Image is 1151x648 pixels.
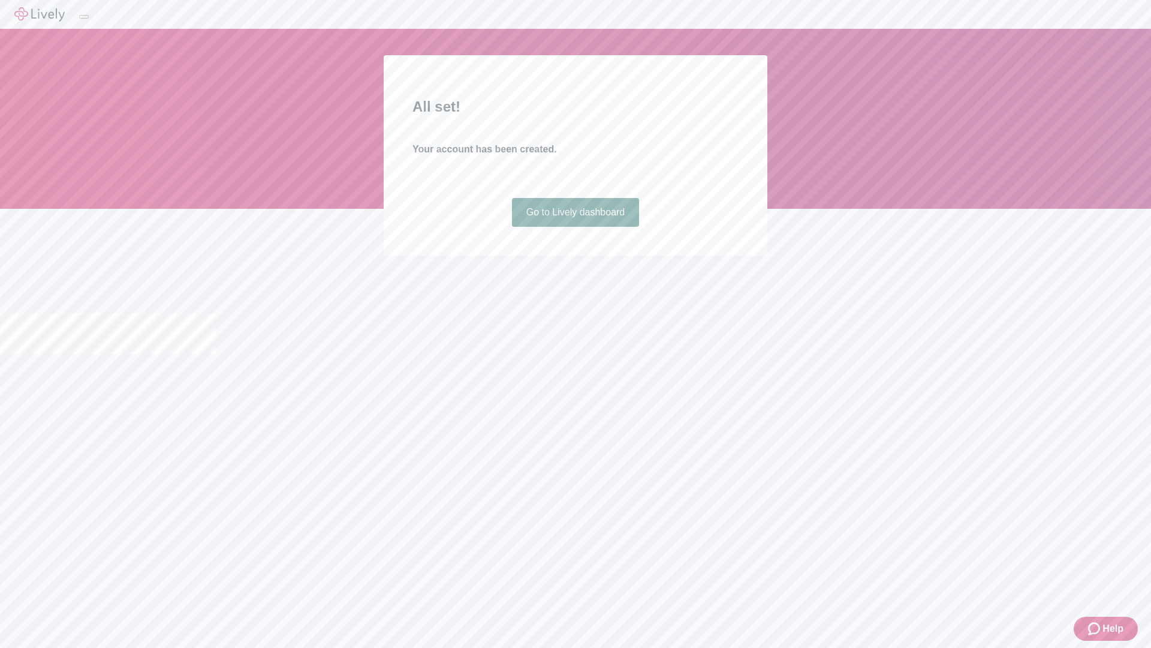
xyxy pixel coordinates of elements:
[1088,622,1102,636] svg: Zendesk support icon
[412,96,739,118] h2: All set!
[79,15,89,19] button: Log out
[512,198,640,227] a: Go to Lively dashboard
[412,142,739,157] h4: Your account has been created.
[1074,617,1138,641] button: Zendesk support iconHelp
[14,7,65,22] img: Lively
[1102,622,1123,636] span: Help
